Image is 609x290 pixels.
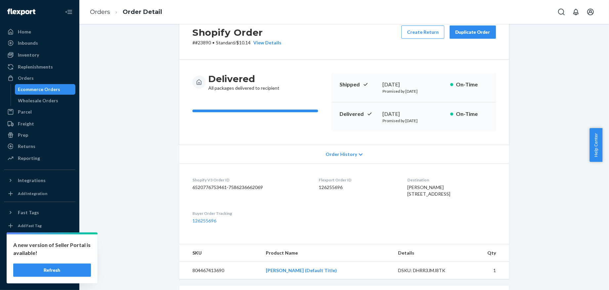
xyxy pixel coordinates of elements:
[584,5,597,19] button: Open account menu
[85,2,167,22] ol: breadcrumbs
[18,86,61,93] div: Ecommerce Orders
[569,5,583,19] button: Open notifications
[4,271,75,282] button: Give Feedback
[4,220,75,231] a: Add Fast Tag
[326,151,357,158] span: Order History
[261,244,393,262] th: Product Name
[455,29,490,35] div: Duplicate Order
[18,191,47,196] div: Add Integration
[393,244,466,262] th: Details
[383,88,445,94] p: Promised by [DATE]
[18,209,39,216] div: Fast Tags
[18,121,34,127] div: Freight
[18,28,31,35] div: Home
[4,260,75,271] a: Help Center
[319,177,397,183] dt: Flexport Order ID
[18,177,46,184] div: Integrations
[383,81,445,88] div: [DATE]
[456,110,488,118] p: On-Time
[340,81,377,88] p: Shipped
[408,177,496,183] dt: Destination
[456,81,488,88] p: On-Time
[4,175,75,186] button: Integrations
[18,75,34,81] div: Orders
[319,184,397,191] dd: 126255696
[15,84,76,95] a: Ecommerce Orders
[4,249,75,260] a: Talk to Support
[4,207,75,218] button: Fast Tags
[192,177,308,183] dt: Shopify V3 Order ID
[62,5,75,19] button: Close Navigation
[15,95,76,106] a: Wholesale Orders
[192,25,281,39] h2: Shopify Order
[192,39,281,46] p: # #23890 / $10.14
[7,9,35,15] img: Flexport logo
[18,155,40,162] div: Reporting
[465,244,509,262] th: Qty
[179,262,261,279] td: 804467413690
[450,25,496,39] button: Duplicate Order
[4,130,75,140] a: Prep
[212,40,215,45] span: •
[4,153,75,164] a: Reporting
[4,107,75,117] a: Parcel
[4,119,75,129] a: Freight
[18,132,28,138] div: Prep
[18,40,38,46] div: Inbounds
[216,40,235,45] span: Standard
[90,8,110,16] a: Orders
[555,5,568,19] button: Open Search Box
[408,184,451,197] span: [PERSON_NAME] [STREET_ADDRESS]
[13,241,91,257] p: A new version of Seller Portal is available!
[18,64,53,70] div: Replenishments
[398,267,460,274] div: DSKU: DHRR3JMJ8TK
[4,62,75,72] a: Replenishments
[383,118,445,123] p: Promised by [DATE]
[18,97,59,104] div: Wholesale Orders
[18,109,32,115] div: Parcel
[208,73,279,85] h3: Delivered
[383,110,445,118] div: [DATE]
[4,50,75,60] a: Inventory
[192,211,308,216] dt: Buyer Order Tracking
[4,188,75,199] a: Add Integration
[4,141,75,152] a: Returns
[18,52,39,58] div: Inventory
[192,184,308,191] dd: 6520776753461-7586236662069
[13,264,91,277] button: Refresh
[179,244,261,262] th: SKU
[340,110,377,118] p: Delivered
[208,73,279,91] div: All packages delivered to recipient
[266,267,337,273] a: [PERSON_NAME] (Default Title)
[401,25,444,39] button: Create Return
[192,218,216,223] a: 126255696
[589,128,602,162] button: Help Center
[4,238,75,248] a: Settings
[4,38,75,48] a: Inbounds
[251,39,281,46] button: View Details
[465,262,509,279] td: 1
[18,143,35,150] div: Returns
[18,223,42,228] div: Add Fast Tag
[123,8,162,16] a: Order Detail
[4,26,75,37] a: Home
[4,73,75,83] a: Orders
